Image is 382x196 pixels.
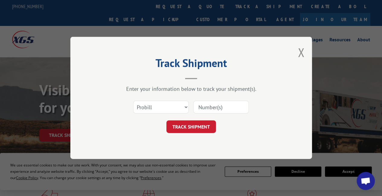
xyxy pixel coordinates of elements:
div: Enter your information below to track your shipment(s). [101,86,282,93]
button: Close modal [298,44,304,60]
input: Number(s) [193,101,249,114]
button: TRACK SHIPMENT [166,121,216,133]
h2: Track Shipment [101,59,282,70]
a: Open chat [357,172,375,190]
